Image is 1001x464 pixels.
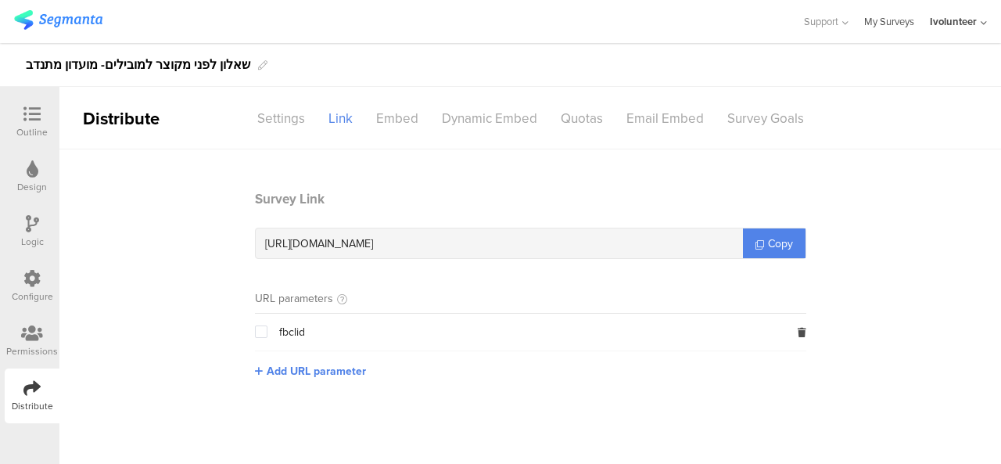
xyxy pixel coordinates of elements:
div: שאלון לפני מקוצר למובילים- מועדון מתנדב [26,52,250,77]
div: Link [317,105,364,132]
div: Configure [12,290,53,304]
div: Embed [364,105,430,132]
div: Design [17,180,47,194]
div: Distribute [12,399,53,413]
div: Logic [21,235,44,249]
span: [URL][DOMAIN_NAME] [265,236,373,252]
div: Outline [16,125,48,139]
header: Survey Link [255,189,806,209]
div: Email Embed [615,105,716,132]
span: Support [804,14,838,29]
div: Survey Goals [716,105,816,132]
div: Quotas [549,105,615,132]
span: Copy [768,236,793,252]
button: Add URL parameter [255,363,366,379]
div: URL parameters [255,290,333,307]
img: segmanta logo [14,10,102,30]
div: Permissions [6,344,58,358]
div: Ivolunteer [930,14,977,29]
span: Add URL parameter [267,363,366,379]
span: fbclid [279,326,305,339]
div: Dynamic Embed [430,105,549,132]
div: Settings [246,105,317,132]
div: Distribute [59,106,239,131]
